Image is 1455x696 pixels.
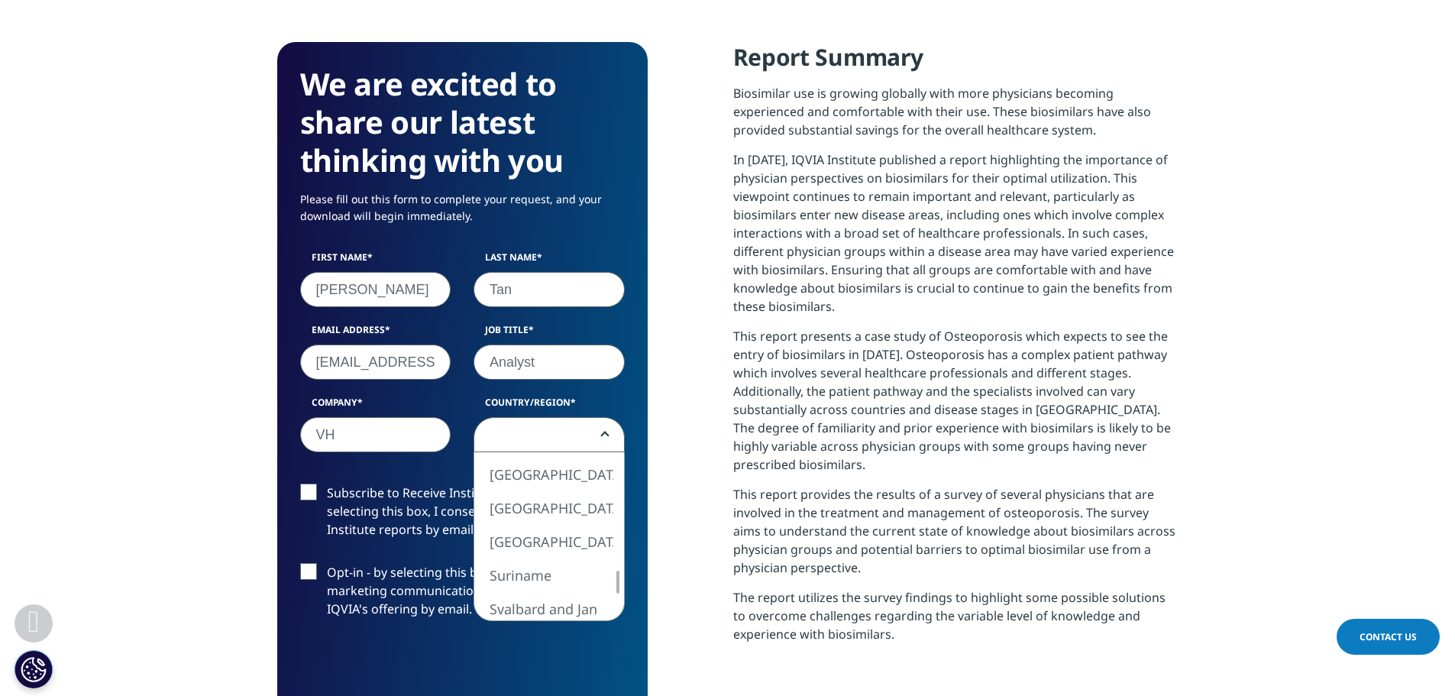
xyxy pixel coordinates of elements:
p: This report provides the results of a survey of several physicians that are involved in the treat... [733,485,1179,588]
p: In [DATE], IQVIA Institute published a report highlighting the importance of physician perspectiv... [733,151,1179,327]
a: Contact Us [1337,619,1440,655]
p: Biosimilar use is growing globally with more physicians becoming experienced and comfortable with... [733,84,1179,151]
span: Contact Us [1360,630,1417,643]
label: First Name [300,251,451,272]
label: Email Address [300,323,451,345]
h4: Report Summary [733,42,1179,84]
label: Country/Region [474,396,625,417]
button: Cookie Settings [15,650,53,688]
label: Subscribe to Receive Institute Reports - by selecting this box, I consent to receiving IQVIA Inst... [300,484,625,547]
h3: We are excited to share our latest thinking with you [300,65,625,180]
li: Suriname [474,558,613,592]
label: Opt-in - by selecting this box, I consent to receiving marketing communications and information a... [300,563,625,626]
p: This report presents a case study of Osteoporosis which expects to see the entry of biosimilars i... [733,327,1179,485]
li: [GEOGRAPHIC_DATA] [474,525,613,558]
label: Job Title [474,323,625,345]
li: [GEOGRAPHIC_DATA] [474,458,613,491]
p: Please fill out this form to complete your request, and your download will begin immediately. [300,191,625,236]
label: Company [300,396,451,417]
p: The report utilizes the survey findings to highlight some possible solutions to overcome challeng... [733,588,1179,655]
li: Svalbard and Jan Mayen [474,592,613,644]
label: Last Name [474,251,625,272]
li: [GEOGRAPHIC_DATA] [474,491,613,525]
